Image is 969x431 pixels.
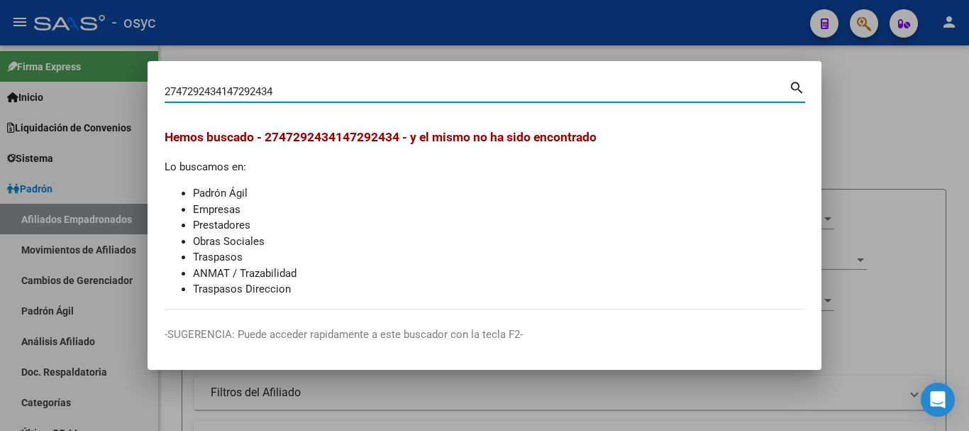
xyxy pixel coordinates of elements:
li: Traspasos Direccion [193,281,804,298]
li: Traspasos [193,249,804,266]
div: Lo buscamos en: [165,128,804,298]
p: -SUGERENCIA: Puede acceder rapidamente a este buscador con la tecla F2- [165,327,804,343]
li: Prestadores [193,217,804,234]
li: Obras Sociales [193,234,804,250]
div: Open Intercom Messenger [921,383,955,417]
li: Empresas [193,202,804,218]
li: Padrón Ágil [193,185,804,202]
li: ANMAT / Trazabilidad [193,266,804,282]
mat-icon: search [789,78,805,95]
span: Hemos buscado - 2747292434147292434 - y el mismo no ha sido encontrado [165,130,597,144]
